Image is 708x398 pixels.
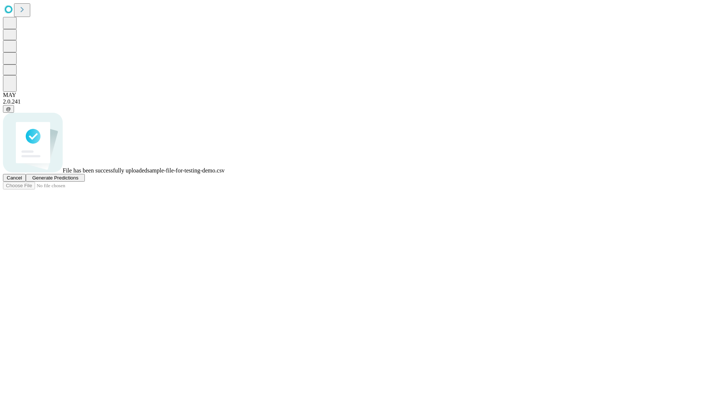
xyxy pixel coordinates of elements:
button: Cancel [3,174,26,182]
button: Generate Predictions [26,174,85,182]
span: sample-file-for-testing-demo.csv [147,167,225,174]
div: MAY [3,92,705,98]
span: Cancel [7,175,22,181]
span: Generate Predictions [32,175,78,181]
button: @ [3,105,14,113]
span: File has been successfully uploaded [63,167,147,174]
div: 2.0.241 [3,98,705,105]
span: @ [6,106,11,112]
